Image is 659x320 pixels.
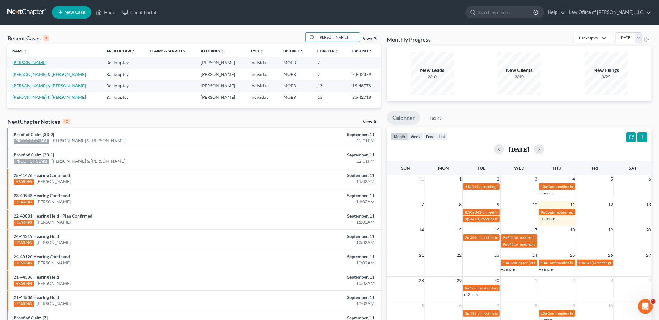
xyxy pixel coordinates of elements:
[532,251,538,259] span: 24
[36,260,71,266] a: [PERSON_NAME]
[335,49,338,53] i: unfold_more
[458,175,462,183] span: 1
[36,199,71,205] a: [PERSON_NAME]
[645,226,652,234] span: 20
[317,48,338,53] a: Chapterunfold_more
[532,201,538,208] span: 10
[36,280,71,286] a: [PERSON_NAME]
[36,178,71,185] a: [PERSON_NAME]
[36,301,71,307] a: [PERSON_NAME]
[258,152,374,158] div: September, 11
[14,240,34,246] div: HEARING
[423,111,447,125] a: Tasks
[14,132,54,137] a: Proof of Claim [33-2]
[368,49,372,53] i: unfold_more
[570,226,576,234] span: 18
[572,302,576,310] span: 9
[494,226,500,234] span: 16
[477,165,485,171] span: Tue
[470,311,530,316] span: 341(a) meeting for [PERSON_NAME]
[14,200,34,205] div: HEARING
[545,7,565,18] a: Help
[14,179,34,185] div: HEARING
[503,235,507,240] span: 9a
[566,7,651,18] a: Law Office of [PERSON_NAME], LLC
[258,138,374,144] div: 12:01PM
[503,260,509,265] span: 10a
[418,277,425,284] span: 28
[607,302,614,310] span: 10
[14,159,49,164] div: PROOF OF CLAIM
[648,277,652,284] span: 4
[278,69,312,80] td: MOEB
[347,92,381,103] td: 23-42718
[196,69,246,80] td: [PERSON_NAME]
[347,80,381,91] td: 19-46778
[463,292,479,297] a: +12 more
[552,165,561,171] span: Thu
[391,132,408,141] button: month
[312,80,347,91] td: 13
[610,277,614,284] span: 3
[501,267,515,272] a: +2 more
[14,261,34,266] div: HEARING
[438,165,449,171] span: Mon
[418,175,425,183] span: 31
[12,94,86,100] a: [PERSON_NAME] & [PERSON_NAME]
[411,74,454,80] div: 2/10
[418,251,425,259] span: 21
[579,35,598,40] div: Bankruptcy
[14,213,92,218] a: 22-40031 Hearing Held - Plan Confirmed
[352,48,372,53] a: Case Nounfold_more
[36,239,71,246] a: [PERSON_NAME]
[52,158,125,164] a: [PERSON_NAME] & [PERSON_NAME]
[470,235,530,240] span: 341(a) meeting for [PERSON_NAME]
[545,210,615,214] span: Confirmation hearing for [PERSON_NAME]
[246,80,278,91] td: Individual
[14,193,70,198] a: 23-40948 Hearing Continued
[494,277,500,284] span: 30
[572,175,576,183] span: 4
[23,49,27,53] i: unfold_more
[312,92,347,103] td: 13
[570,251,576,259] span: 25
[258,199,374,205] div: 11:02AM
[547,311,650,316] span: Confirmation hearing for [PERSON_NAME] & [PERSON_NAME]
[101,57,145,68] td: Bankruptcy
[101,80,145,91] td: Bankruptcy
[52,138,125,144] a: [PERSON_NAME] & [PERSON_NAME]
[509,146,529,152] h2: [DATE]
[258,239,374,246] div: 10:02AM
[258,274,374,280] div: September, 11
[592,165,598,171] span: Fri
[12,60,47,65] a: [PERSON_NAME]
[423,132,436,141] button: day
[196,92,246,103] td: [PERSON_NAME]
[508,235,567,240] span: 341(a) meeting for [PERSON_NAME]
[36,219,71,225] a: [PERSON_NAME]
[541,184,547,189] span: 10a
[312,69,347,80] td: 7
[472,184,531,189] span: 341(a) meeting for [PERSON_NAME]
[532,226,538,234] span: 17
[196,57,246,68] td: [PERSON_NAME]
[283,48,304,53] a: Districtunfold_more
[534,302,538,310] span: 8
[251,48,264,53] a: Typeunfold_more
[497,74,541,80] div: 3/10
[12,83,86,88] a: [PERSON_NAME] & [PERSON_NAME]
[258,219,374,225] div: 11:02AM
[456,277,462,284] span: 29
[387,111,420,125] a: Calendar
[541,311,547,316] span: 10a
[458,302,462,310] span: 6
[363,120,378,124] a: View All
[258,233,374,239] div: September, 11
[14,234,59,239] a: 24-44219 Hearing Held
[401,165,410,171] span: Sun
[258,294,374,301] div: September, 11
[14,274,59,280] a: 21-44536 Hearing Held
[145,44,196,57] th: Claims & Services
[14,281,34,287] div: HEARING
[347,69,381,80] td: 24-42379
